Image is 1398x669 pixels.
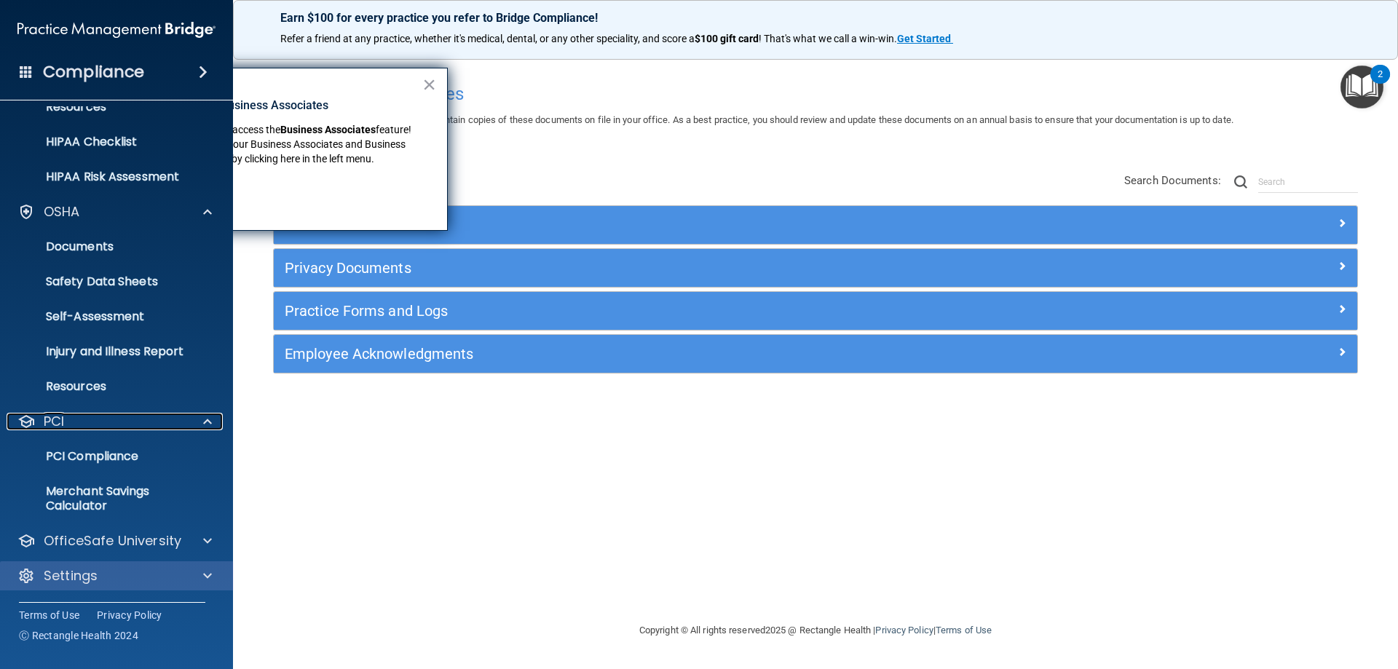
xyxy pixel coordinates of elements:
p: New Location for Business Associates [128,98,422,114]
p: Merchant Savings Calculator [9,484,208,513]
p: Resources [9,379,208,394]
a: Terms of Use [19,608,79,622]
h5: Policies [285,217,1075,233]
button: Open Resource Center, 2 new notifications [1340,66,1383,108]
a: Privacy Policy [97,608,162,622]
p: PCI Compliance [9,449,208,464]
a: Terms of Use [936,625,992,636]
img: PMB logo [17,15,216,44]
strong: Get Started [897,33,951,44]
p: OfficeSafe University [44,532,181,550]
span: feature! You can now manage your Business Associates and Business Associate Agreements by clickin... [128,124,414,164]
p: Self-Assessment [9,309,208,324]
span: ! That's what we call a win-win. [759,33,897,44]
div: 2 [1378,74,1383,93]
strong: $100 gift card [695,33,759,44]
p: HIPAA Checklist [9,135,208,149]
p: HIPAA Risk Assessment [9,170,208,184]
span: You are required by law to create and maintain copies of these documents on file in your office. ... [273,114,1233,125]
strong: Business Associates [280,124,376,135]
p: Injury and Illness Report [9,344,208,359]
p: Documents [9,240,208,254]
span: Search Documents: [1124,174,1221,187]
h5: Practice Forms and Logs [285,303,1075,319]
button: Close [422,73,436,96]
span: Ⓒ Rectangle Health 2024 [19,628,138,643]
a: Privacy Policy [875,625,933,636]
p: PCI [44,413,64,430]
input: Search [1258,171,1358,193]
h4: Documents and Policies [273,84,1358,103]
p: Settings [44,567,98,585]
p: OSHA [44,203,80,221]
h4: Compliance [43,62,144,82]
p: Earn $100 for every practice you refer to Bridge Compliance! [280,11,1351,25]
img: ic-search.3b580494.png [1234,175,1247,189]
div: Copyright © All rights reserved 2025 @ Rectangle Health | | [550,607,1081,654]
p: Safety Data Sheets [9,274,208,289]
h5: Privacy Documents [285,260,1075,276]
span: Refer a friend at any practice, whether it's medical, dental, or any other speciality, and score a [280,33,695,44]
p: Resources [9,100,208,114]
h5: Employee Acknowledgments [285,346,1075,362]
